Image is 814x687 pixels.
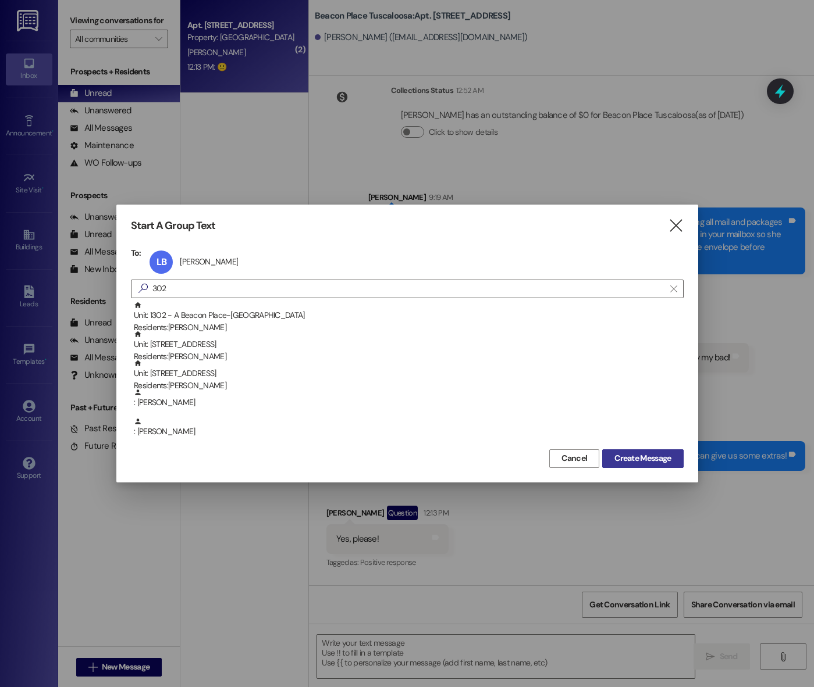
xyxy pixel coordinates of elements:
input: Search for any contact or apartment [152,281,664,297]
span: Cancel [561,452,587,464]
h3: Start A Group Text [131,219,216,232]
div: : [PERSON_NAME] [134,417,684,438]
span: LB [157,256,166,268]
div: Unit: [STREET_ADDRESS]Residents:[PERSON_NAME] [131,330,684,359]
button: Clear text [664,280,683,298]
i:  [668,220,684,232]
div: Residents: [PERSON_NAME] [134,350,684,363]
h3: To: [131,248,141,258]
button: Cancel [549,449,599,468]
div: Residents: [PERSON_NAME] [134,380,684,392]
div: : [PERSON_NAME] [131,417,684,446]
div: Unit: 1302 - A Beacon Place-[GEOGRAPHIC_DATA]Residents:[PERSON_NAME] [131,301,684,330]
div: [PERSON_NAME] [180,256,238,267]
button: Create Message [602,449,683,468]
i:  [670,284,677,294]
i:  [134,282,152,295]
div: Unit: [STREET_ADDRESS]Residents:[PERSON_NAME] [131,359,684,388]
div: Unit: 1302 - A Beacon Place-[GEOGRAPHIC_DATA] [134,301,684,334]
div: : [PERSON_NAME] [131,388,684,417]
span: Create Message [614,452,671,464]
div: Residents: [PERSON_NAME] [134,321,684,334]
div: : [PERSON_NAME] [134,388,684,409]
div: Unit: [STREET_ADDRESS] [134,330,684,363]
div: Unit: [STREET_ADDRESS] [134,359,684,392]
